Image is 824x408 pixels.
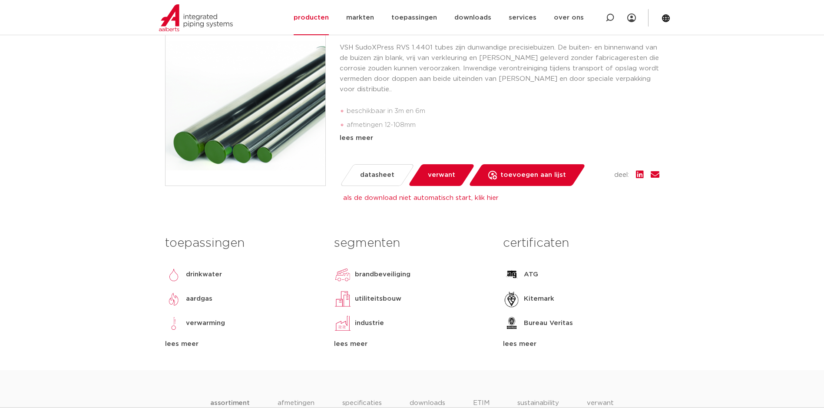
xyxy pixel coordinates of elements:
[186,318,225,328] p: verwarming
[407,164,475,186] a: verwant
[334,266,351,283] img: brandbeveiliging
[524,269,538,280] p: ATG
[503,339,659,349] div: lees meer
[503,290,520,308] img: Kitemark
[524,294,554,304] p: Kitemark
[503,235,659,252] h3: certificaten
[165,290,182,308] img: aardgas
[347,118,659,132] li: afmetingen 12-108mm
[334,235,490,252] h3: segmenten
[524,318,573,328] p: Bureau Veritas
[428,168,455,182] span: verwant
[165,315,182,332] img: verwarming
[165,26,325,186] img: Product Image for VSH SudoXPress RVS buis 1.4401 (AISI316)
[347,104,659,118] li: beschikbaar in 3m en 6m
[340,133,659,143] div: lees meer
[360,168,394,182] span: datasheet
[340,43,659,95] p: VSH SudoXPress RVS 1.4401 tubes zijn dunwandige precisiebuizen. De buiten- en binnenwand van de b...
[165,339,321,349] div: lees meer
[339,164,414,186] a: datasheet
[165,235,321,252] h3: toepassingen
[186,269,222,280] p: drinkwater
[355,294,401,304] p: utiliteitsbouw
[355,318,384,328] p: industrie
[186,294,212,304] p: aardgas
[614,170,629,180] span: deel:
[503,315,520,332] img: Bureau Veritas
[334,290,351,308] img: utiliteitsbouw
[343,195,499,201] a: als de download niet automatisch start, klik hier
[334,339,490,349] div: lees meer
[500,168,566,182] span: toevoegen aan lijst
[503,266,520,283] img: ATG
[165,266,182,283] img: drinkwater
[355,269,410,280] p: brandbeveiliging
[334,315,351,332] img: industrie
